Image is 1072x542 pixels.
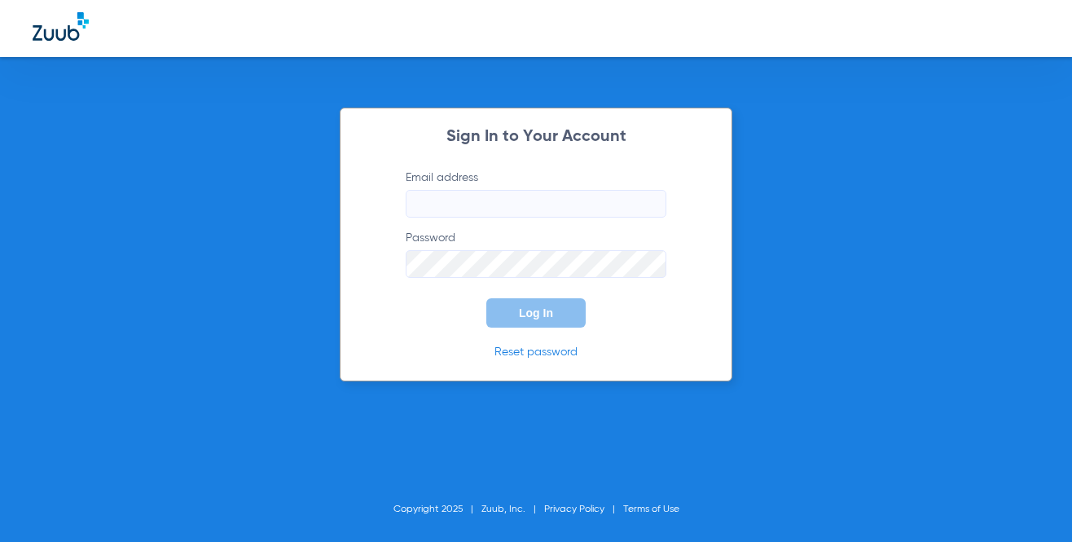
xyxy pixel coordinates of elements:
[406,170,666,218] label: Email address
[406,250,666,278] input: Password
[381,129,691,145] h2: Sign In to Your Account
[494,346,578,358] a: Reset password
[623,505,679,514] a: Terms of Use
[33,12,89,41] img: Zuub Logo
[544,505,604,514] a: Privacy Policy
[393,501,481,518] li: Copyright 2025
[486,298,586,328] button: Log In
[481,501,544,518] li: Zuub, Inc.
[406,230,666,278] label: Password
[406,190,666,218] input: Email address
[519,306,553,319] span: Log In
